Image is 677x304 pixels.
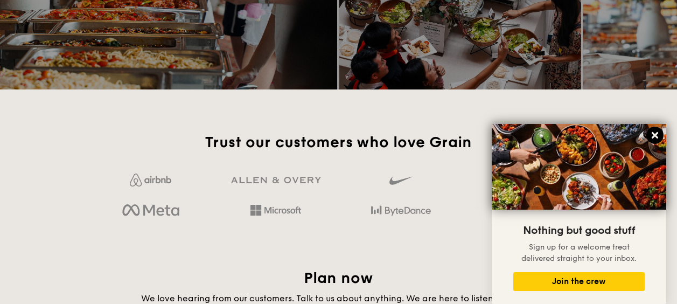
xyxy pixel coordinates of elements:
[122,202,179,220] img: meta.d311700b.png
[93,133,584,152] h2: Trust our customers who love Grain
[389,171,412,190] img: gdlseuq06himwAAAABJRU5ErkJggg==
[492,124,666,210] img: DSC07876-Edit02-Large.jpeg
[250,205,301,216] img: Hd4TfVa7bNwuIo1gAAAAASUVORK5CYII=
[523,224,635,237] span: Nothing but good stuff
[141,293,536,303] span: We love hearing from our customers. Talk to us about anything. We are here to listen and help.
[521,243,637,263] span: Sign up for a welcome treat delivered straight to your inbox.
[130,174,171,186] img: Jf4Dw0UUCKFd4aYAAAAASUVORK5CYII=
[231,177,321,184] img: GRg3jHAAAAABJRU5ErkJggg==
[513,272,645,291] button: Join the crew
[304,269,373,287] span: Plan now
[646,127,664,144] button: Close
[371,202,431,220] img: bytedance.dc5c0c88.png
